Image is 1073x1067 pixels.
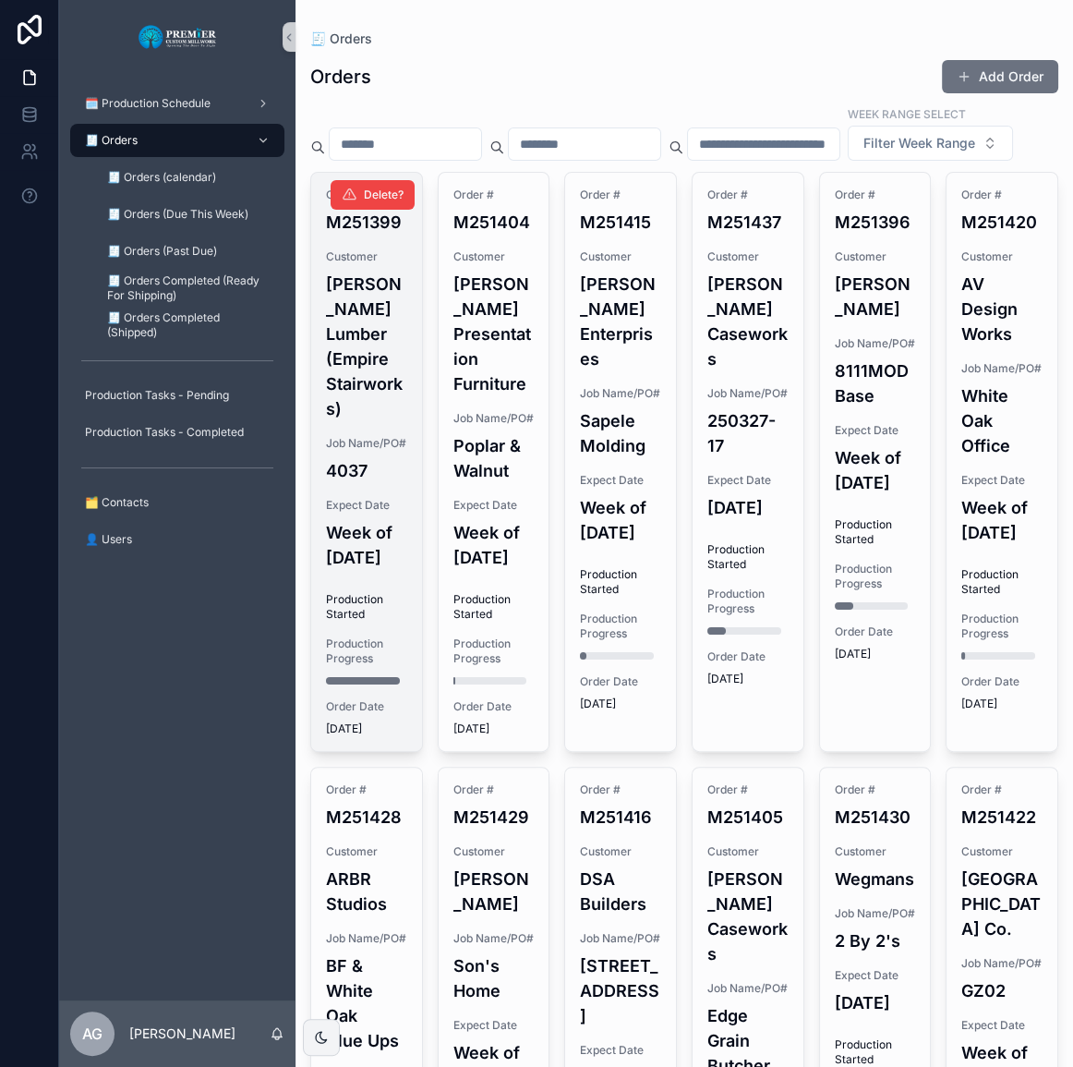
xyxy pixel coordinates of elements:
[707,408,789,458] h4: 250327-17
[453,721,535,736] span: [DATE]
[438,172,550,752] a: Order #M251404Customer[PERSON_NAME] Presentation FurnitureJob Name/PO#Poplar & WalnutExpect DateW...
[70,379,284,412] a: Production Tasks - Pending
[453,844,535,859] span: Customer
[961,867,1043,941] h4: [GEOGRAPHIC_DATA] Co.
[961,210,1043,235] h4: M251420
[580,495,661,545] h4: Week of [DATE]
[835,867,916,891] h4: Wegmans
[707,782,789,797] span: Order #
[453,498,535,513] span: Expect Date
[107,273,266,303] span: 🧾 Orders Completed (Ready For Shipping)
[453,433,535,483] h4: Poplar & Walnut
[961,697,1043,711] span: [DATE]
[835,336,916,351] span: Job Name/PO#
[707,649,789,664] span: Order Date
[707,587,789,616] span: Production Progress
[961,361,1043,376] span: Job Name/PO#
[326,637,407,666] span: Production Progress
[835,805,916,830] h4: M251430
[580,844,661,859] span: Customer
[580,473,661,488] span: Expect Date
[580,210,661,235] h4: M251415
[85,133,138,148] span: 🧾 Orders
[961,383,1043,458] h4: White Oak Office
[92,309,284,342] a: 🧾 Orders Completed (Shipped)
[453,1018,535,1033] span: Expect Date
[326,592,407,622] span: Production Started
[326,953,407,1053] h4: BF & White Oak Glue Ups
[835,906,916,921] span: Job Name/PO#
[580,612,661,641] span: Production Progress
[707,473,789,488] span: Expect Date
[453,637,535,666] span: Production Progress
[580,782,661,797] span: Order #
[580,249,661,264] span: Customer
[92,161,284,194] a: 🧾 Orders (calendar)
[70,486,284,519] a: 🗂️ Contacts
[707,981,789,996] span: Job Name/PO#
[580,567,661,597] span: Production Started
[107,170,216,185] span: 🧾 Orders (calendar)
[707,867,789,966] h4: [PERSON_NAME] Caseworks
[326,272,407,421] h4: [PERSON_NAME] Lumber (Empire Stairworks)
[85,425,244,440] span: Production Tasks - Completed
[453,699,535,714] span: Order Date
[453,272,535,396] h4: [PERSON_NAME] Presentation Furniture
[961,1018,1043,1033] span: Expect Date
[326,188,407,202] span: Order #
[326,699,407,714] span: Order Date
[961,188,1043,202] span: Order #
[961,978,1043,1003] h4: GZ02
[835,928,916,953] h4: 2 By 2's
[580,805,661,830] h4: M251416
[453,411,535,426] span: Job Name/PO#
[961,473,1043,488] span: Expect Date
[835,968,916,983] span: Expect Date
[835,249,916,264] span: Customer
[453,867,535,916] h4: [PERSON_NAME]
[326,498,407,513] span: Expect Date
[961,567,1043,597] span: Production Started
[961,612,1043,641] span: Production Progress
[85,532,132,547] span: 👤 Users
[942,60,1058,93] a: Add Order
[326,520,407,570] h4: Week of [DATE]
[453,592,535,622] span: Production Started
[835,272,916,321] h4: [PERSON_NAME]
[310,30,372,48] a: 🧾 Orders
[835,210,916,235] h4: M251396
[326,805,407,830] h4: M251428
[564,172,677,752] a: Order #M251415Customer[PERSON_NAME] EnterprisesJob Name/PO#Sapele MoldingExpect DateWeek of [DATE...
[580,386,661,401] span: Job Name/PO#
[835,188,916,202] span: Order #
[92,198,284,231] a: 🧾 Orders (Due This Week)
[326,436,407,451] span: Job Name/PO#
[707,542,789,572] span: Production Started
[326,867,407,916] h4: ARBR Studios
[85,495,149,510] span: 🗂️ Contacts
[961,272,1043,346] h4: AV Design Works
[961,956,1043,971] span: Job Name/PO#
[310,172,423,752] a: Order #M251399Customer[PERSON_NAME] Lumber (Empire Stairworks)Job Name/PO#4037Expect DateWeek of ...
[835,647,916,661] span: [DATE]
[326,782,407,797] span: Order #
[707,805,789,830] h4: M251405
[580,188,661,202] span: Order #
[107,207,248,222] span: 🧾 Orders (Due This Week)
[129,1025,235,1043] p: [PERSON_NAME]
[580,697,661,711] span: [DATE]
[961,782,1043,797] span: Order #
[326,210,407,235] h4: M251399
[310,64,371,90] h1: Orders
[707,249,789,264] span: Customer
[707,210,789,235] h4: M251437
[580,867,661,916] h4: DSA Builders
[453,953,535,1003] h4: Son's Home
[835,1037,916,1067] span: Production Started
[107,244,217,259] span: 🧾 Orders (Past Due)
[707,844,789,859] span: Customer
[326,721,407,736] span: [DATE]
[707,272,789,371] h4: [PERSON_NAME] Caseworks
[453,249,535,264] span: Customer
[59,74,295,580] div: scrollable content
